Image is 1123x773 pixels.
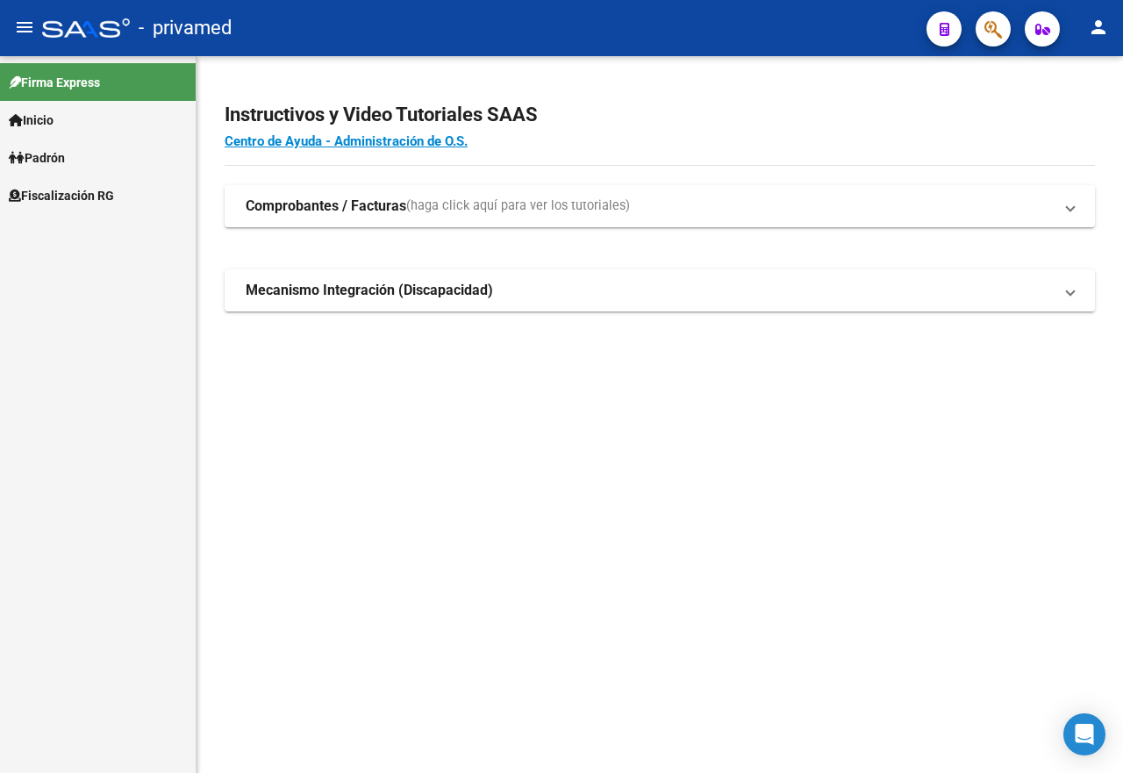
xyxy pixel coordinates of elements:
[246,281,493,300] strong: Mecanismo Integración (Discapacidad)
[9,186,114,205] span: Fiscalización RG
[9,111,54,130] span: Inicio
[225,133,468,149] a: Centro de Ayuda - Administración de O.S.
[139,9,232,47] span: - privamed
[9,148,65,168] span: Padrón
[14,17,35,38] mat-icon: menu
[9,73,100,92] span: Firma Express
[225,185,1095,227] mat-expansion-panel-header: Comprobantes / Facturas(haga click aquí para ver los tutoriales)
[246,197,406,216] strong: Comprobantes / Facturas
[1088,17,1109,38] mat-icon: person
[225,269,1095,311] mat-expansion-panel-header: Mecanismo Integración (Discapacidad)
[225,98,1095,132] h2: Instructivos y Video Tutoriales SAAS
[406,197,630,216] span: (haga click aquí para ver los tutoriales)
[1063,713,1105,755] div: Open Intercom Messenger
